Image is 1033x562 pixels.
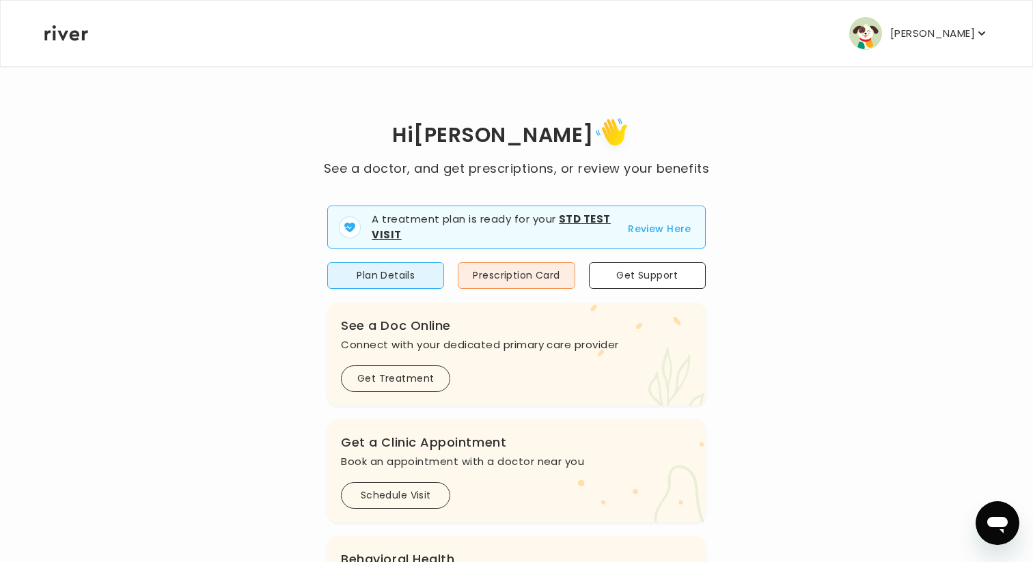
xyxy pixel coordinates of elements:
[372,212,611,242] strong: Std Test Visit
[372,212,611,242] p: A treatment plan is ready for your
[458,262,575,289] button: Prescription Card
[589,262,706,289] button: Get Support
[324,113,709,159] h1: Hi [PERSON_NAME]
[324,159,709,178] p: See a doctor, and get prescriptions, or review your benefits
[341,365,450,392] button: Get Treatment
[849,17,989,50] button: user avatar[PERSON_NAME]
[976,501,1019,545] iframe: Button to launch messaging window
[890,24,975,43] p: [PERSON_NAME]
[628,221,691,237] button: Review Here
[327,262,444,289] button: Plan Details
[341,335,692,354] p: Connect with your dedicated primary care provider
[341,316,692,335] h3: See a Doc Online
[849,17,882,50] img: user avatar
[341,433,692,452] h3: Get a Clinic Appointment
[341,452,692,471] p: Book an appointment with a doctor near you
[341,482,450,509] button: Schedule Visit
